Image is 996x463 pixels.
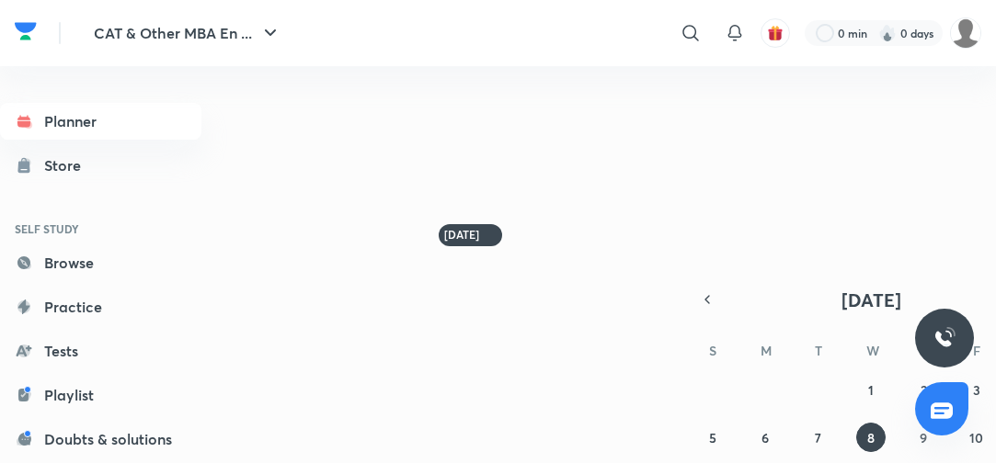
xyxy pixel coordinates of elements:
[962,423,991,452] button: October 10, 2025
[767,25,784,41] img: avatar
[856,423,886,452] button: October 8, 2025
[698,423,727,452] button: October 5, 2025
[15,17,37,50] a: Company Logo
[909,423,938,452] button: October 9, 2025
[761,342,772,359] abbr: Monday
[444,228,479,243] h6: [DATE]
[804,423,833,452] button: October 7, 2025
[815,429,821,446] abbr: October 7, 2025
[761,18,790,48] button: avatar
[867,429,875,446] abbr: October 8, 2025
[921,381,927,399] abbr: October 2, 2025
[878,24,897,42] img: streak
[83,15,292,51] button: CAT & Other MBA En ...
[973,342,980,359] abbr: Friday
[962,375,991,404] button: October 3, 2025
[815,342,822,359] abbr: Tuesday
[950,17,981,49] img: Srinjoy Niyogi
[866,342,879,359] abbr: Wednesday
[750,423,780,452] button: October 6, 2025
[868,381,874,399] abbr: October 1, 2025
[761,429,769,446] abbr: October 6, 2025
[933,327,956,349] img: ttu
[709,342,716,359] abbr: Sunday
[856,375,886,404] button: October 1, 2025
[841,288,901,312] span: [DATE]
[709,429,716,446] abbr: October 5, 2025
[973,381,980,399] abbr: October 3, 2025
[909,375,938,404] button: October 2, 2025
[920,429,927,446] abbr: October 9, 2025
[15,17,37,45] img: Company Logo
[44,154,92,176] div: Store
[969,429,983,446] abbr: October 10, 2025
